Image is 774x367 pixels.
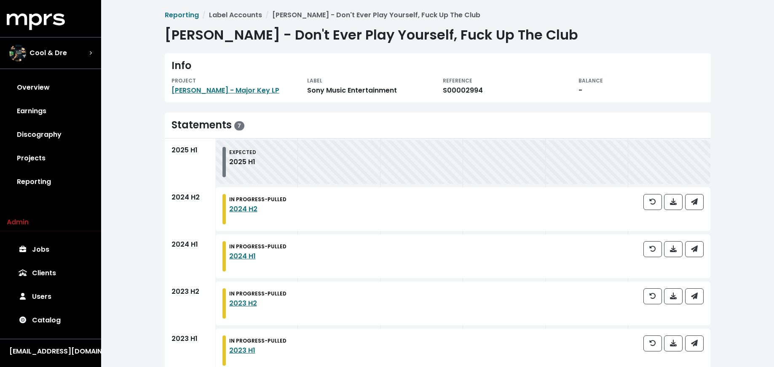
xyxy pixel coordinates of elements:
li: Label Accounts [199,10,262,20]
div: S00002994 [443,85,568,96]
a: Clients [7,261,94,285]
div: Statements [171,119,209,131]
nav: breadcrumb [165,10,711,20]
div: [EMAIL_ADDRESS][DOMAIN_NAME] [9,346,92,356]
div: Info [171,60,704,72]
div: 2025 H1 [229,157,256,167]
h1: [PERSON_NAME] - Don't Ever Play Yourself, Fuck Up The Club [165,27,711,43]
div: 2023 H2 [171,287,209,297]
div: 2024 H1 [171,239,209,250]
div: 2025 H1 [171,145,209,155]
a: 2024 H2 [229,204,257,214]
a: Reporting [165,10,199,20]
a: 2024 H1 [229,251,256,261]
a: Jobs [7,238,94,261]
a: 2023 H1 [229,346,255,355]
small: REFERENCE [443,77,472,84]
a: Projects [7,146,94,170]
small: IN PROGRESS - PULLED [229,337,287,344]
small: BALANCE [578,77,603,84]
a: Overview [7,76,94,99]
li: [PERSON_NAME] - Don't Ever Play Yourself, Fuck Up The Club [262,10,480,20]
div: 2024 H2 [171,192,209,202]
small: LABEL [307,77,322,84]
small: IN PROGRESS - PULLED [229,243,287,250]
a: Catalog [7,308,94,332]
a: Users [7,285,94,308]
div: - [578,85,704,96]
small: EXPECTED [229,149,256,156]
a: [PERSON_NAME] - Major Key LP [171,85,279,95]
small: PROJECT [171,77,196,84]
a: Discography [7,123,94,146]
div: Sony Music Entertainment [307,85,433,96]
a: Reporting [7,170,94,194]
a: mprs logo [7,16,65,26]
a: Earnings [7,99,94,123]
small: IN PROGRESS - PULLED [229,290,287,297]
span: Cool & Dre [29,48,67,58]
div: 2023 H1 [171,334,209,344]
small: IN PROGRESS - PULLED [229,196,287,203]
img: The selected account / producer [9,45,26,61]
button: [EMAIL_ADDRESS][DOMAIN_NAME] [7,346,94,357]
a: 2023 H2 [229,298,257,308]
